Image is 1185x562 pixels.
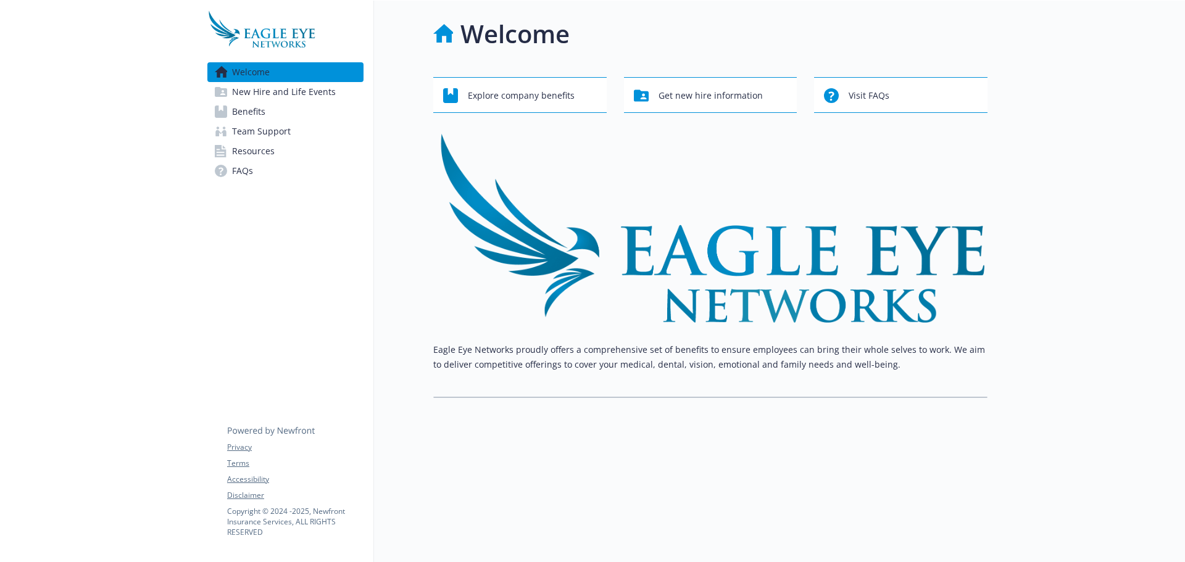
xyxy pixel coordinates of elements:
[227,490,363,501] a: Disclaimer
[207,141,364,161] a: Resources
[227,474,363,485] a: Accessibility
[232,102,265,122] span: Benefits
[433,77,607,113] button: Explore company benefits
[232,161,253,181] span: FAQs
[624,77,797,113] button: Get new hire information
[814,77,987,113] button: Visit FAQs
[227,442,363,453] a: Privacy
[207,122,364,141] a: Team Support
[232,141,275,161] span: Resources
[433,342,987,372] p: Eagle Eye Networks proudly offers a comprehensive set of benefits to ensure employees can bring t...
[232,62,270,82] span: Welcome
[207,102,364,122] a: Benefits
[232,82,336,102] span: New Hire and Life Events
[232,122,291,141] span: Team Support
[433,133,987,323] img: overview page banner
[849,84,889,107] span: Visit FAQs
[468,84,575,107] span: Explore company benefits
[207,82,364,102] a: New Hire and Life Events
[207,161,364,181] a: FAQs
[227,506,363,537] p: Copyright © 2024 - 2025 , Newfront Insurance Services, ALL RIGHTS RESERVED
[460,15,570,52] h1: Welcome
[207,62,364,82] a: Welcome
[659,84,763,107] span: Get new hire information
[227,458,363,469] a: Terms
